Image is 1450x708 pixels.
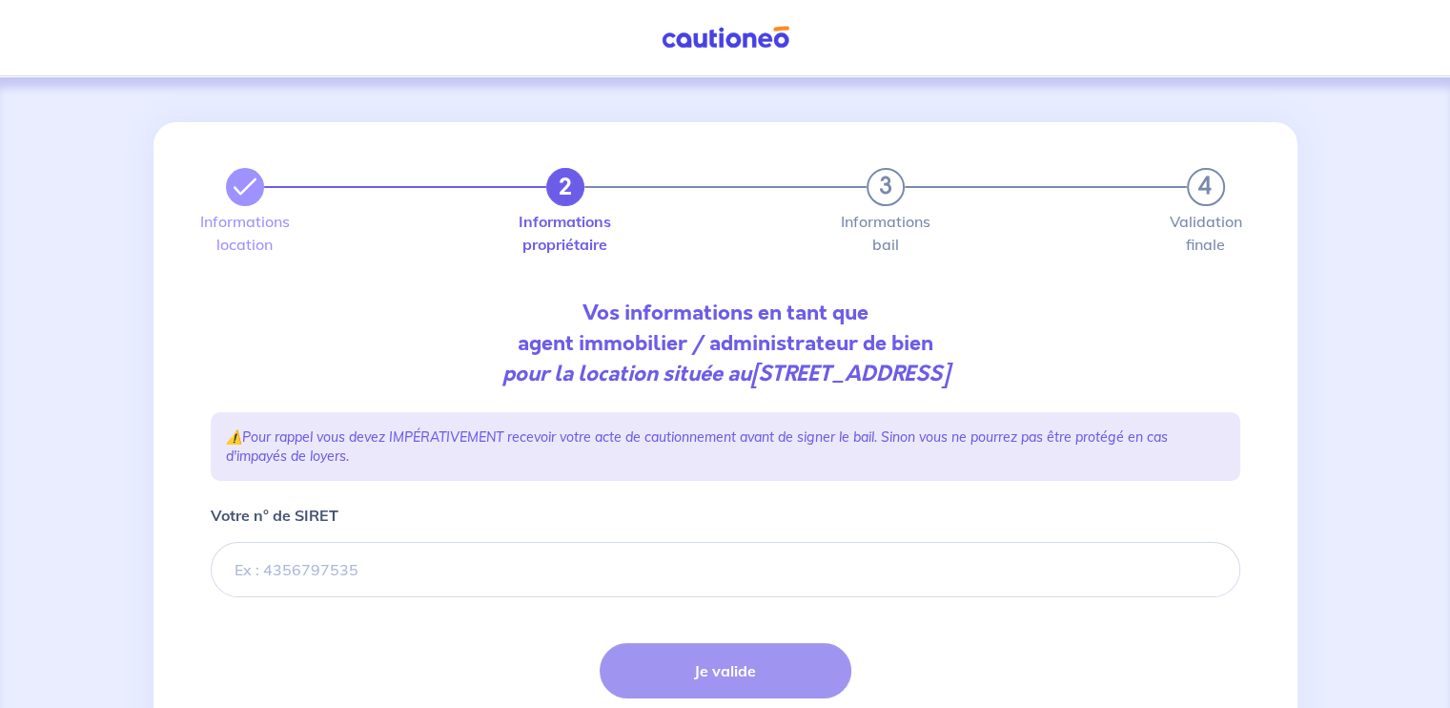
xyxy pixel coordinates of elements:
button: 2 [546,168,584,206]
p: Vos informations en tant que agent immobilier / administrateur de bien [211,298,1240,389]
p: ⚠️ [226,427,1225,466]
label: Informations location [226,214,264,252]
strong: [STREET_ADDRESS] [751,359,949,388]
label: Informations propriétaire [546,214,584,252]
label: Validation finale [1187,214,1225,252]
em: Pour rappel vous devez IMPÉRATIVEMENT recevoir votre acte de cautionnement avant de signer le bai... [226,428,1168,465]
p: Votre n° de SIRET [211,504,338,527]
label: Informations bail [867,214,905,252]
em: pour la location située au [502,359,949,388]
input: Ex : 4356797535 [211,542,1240,597]
img: Cautioneo [654,26,797,50]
